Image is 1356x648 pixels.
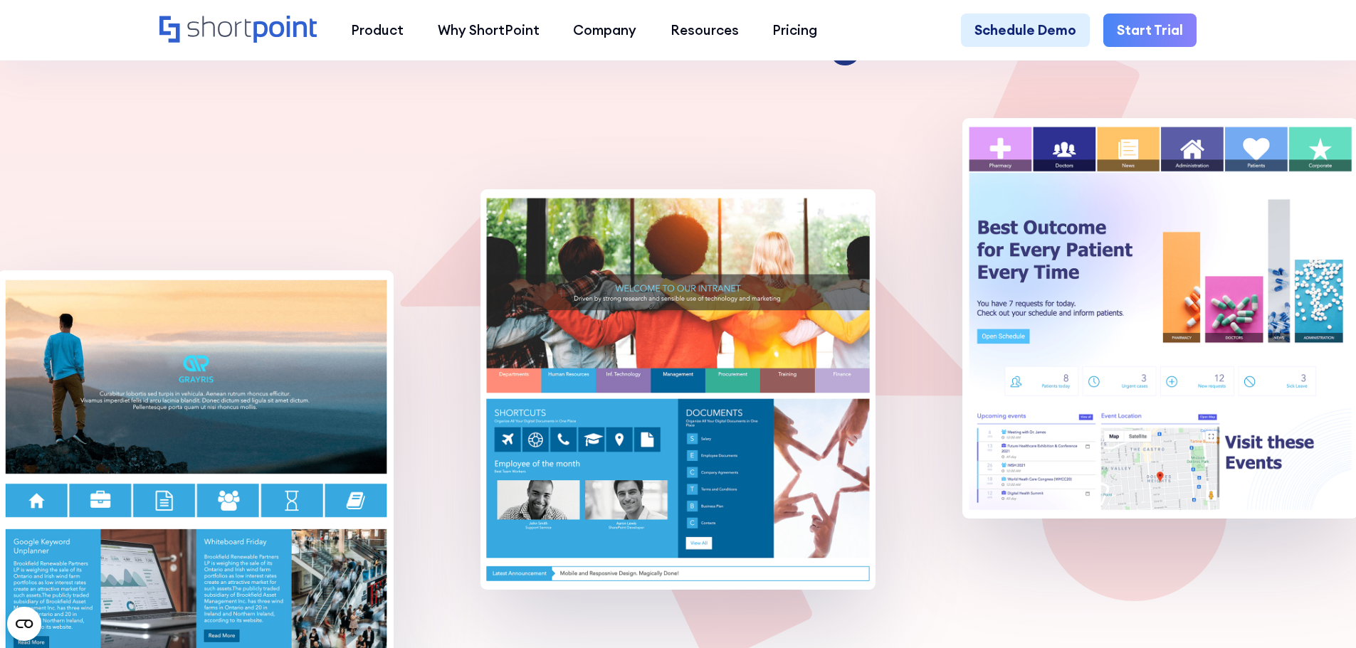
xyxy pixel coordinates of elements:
[334,14,421,48] a: Product
[438,20,540,41] div: Why ShortPoint
[961,14,1090,48] a: Schedule Demo
[1103,14,1197,48] a: Start Trial
[772,20,817,41] div: Pricing
[756,14,835,48] a: Pricing
[1285,580,1356,648] iframe: Chat Widget
[159,16,317,45] a: Home
[351,20,404,41] div: Product
[653,14,756,48] a: Resources
[7,607,41,641] button: Open CMP widget
[556,14,653,48] a: Company
[671,20,739,41] div: Resources
[421,14,557,48] a: Why ShortPoint
[573,20,636,41] div: Company
[480,189,876,590] img: SharePoint Design Sample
